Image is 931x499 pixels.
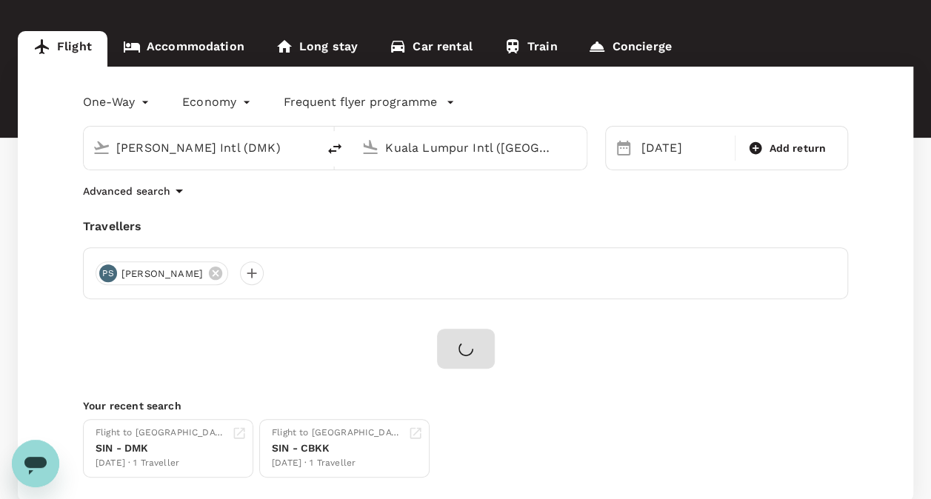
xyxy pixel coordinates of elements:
[96,261,228,285] div: PS[PERSON_NAME]
[83,398,848,413] p: Your recent search
[99,264,117,282] div: PS
[576,146,579,149] button: Open
[83,184,170,198] p: Advanced search
[284,93,455,111] button: Frequent flyer programme
[260,31,373,67] a: Long stay
[307,146,310,149] button: Open
[317,131,353,167] button: delete
[182,90,254,114] div: Economy
[116,136,286,159] input: Depart from
[573,31,687,67] a: Concierge
[635,133,733,163] div: [DATE]
[18,31,107,67] a: Flight
[113,267,212,281] span: [PERSON_NAME]
[272,441,402,456] div: SIN - CBKK
[83,218,848,235] div: Travellers
[96,426,226,441] div: Flight to [GEOGRAPHIC_DATA]
[107,31,260,67] a: Accommodation
[83,182,188,200] button: Advanced search
[12,440,59,487] iframe: Button to launch messaging window
[385,136,555,159] input: Going to
[96,456,226,471] div: [DATE] · 1 Traveller
[83,90,153,114] div: One-Way
[272,426,402,441] div: Flight to [GEOGRAPHIC_DATA]
[96,441,226,456] div: SIN - DMK
[373,31,488,67] a: Car rental
[272,456,402,471] div: [DATE] · 1 Traveller
[769,141,826,156] span: Add return
[284,93,437,111] p: Frequent flyer programme
[488,31,573,67] a: Train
